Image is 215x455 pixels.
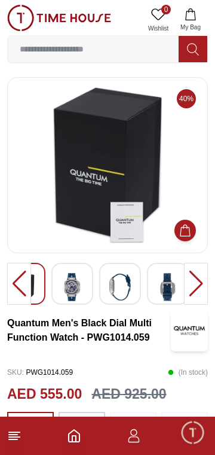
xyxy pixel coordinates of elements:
span: SKU : [7,368,24,377]
h2: AED 555.00 [7,384,82,405]
p: PWG1014.059 [7,363,73,381]
span: 0 [161,5,171,14]
a: Home [67,429,81,443]
img: Quantum Men's Black Dial Multi Function Watch - PWG1014.059 [109,273,131,301]
img: Quantum Men's Black Dial Multi Function Watch - PWG1014.059 [62,273,83,301]
h3: AED 925.00 [91,384,166,405]
div: Chat Widget [180,420,206,446]
img: ... [7,5,111,31]
p: ( In stock ) [168,363,208,381]
a: 0Wishlist [143,5,173,35]
button: My Bag [173,5,208,35]
img: Quantum Men's Black Dial Multi Function Watch - PWG1014.059 [171,310,208,351]
h3: Quantum Men's Black Dial Multi Function Watch - PWG1014.059 [7,316,171,345]
span: 40% [177,89,196,108]
img: Quantum Men's Black Dial Multi Function Watch - PWG1014.059 [17,87,198,243]
span: My Bag [176,23,205,32]
img: Quantum Men's Black Dial Multi Function Watch - PWG1014.059 [157,273,179,301]
span: Wishlist [143,24,173,33]
button: Add to Cart [174,220,196,241]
